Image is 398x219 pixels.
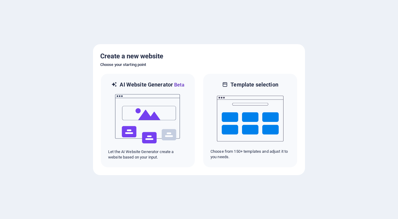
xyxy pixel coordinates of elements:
h5: Create a new website [100,51,298,61]
p: Choose from 150+ templates and adjust it to you needs. [211,149,290,160]
p: Let the AI Website Generator create a website based on your input. [108,149,187,160]
h6: AI Website Generator [120,81,184,89]
div: Template selectionChoose from 150+ templates and adjust it to you needs. [203,73,298,168]
h6: Template selection [231,81,278,88]
img: ai [114,89,181,149]
div: AI Website GeneratorBetaaiLet the AI Website Generator create a website based on your input. [100,73,195,168]
span: Beta [173,82,184,88]
h6: Choose your starting point [100,61,298,68]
